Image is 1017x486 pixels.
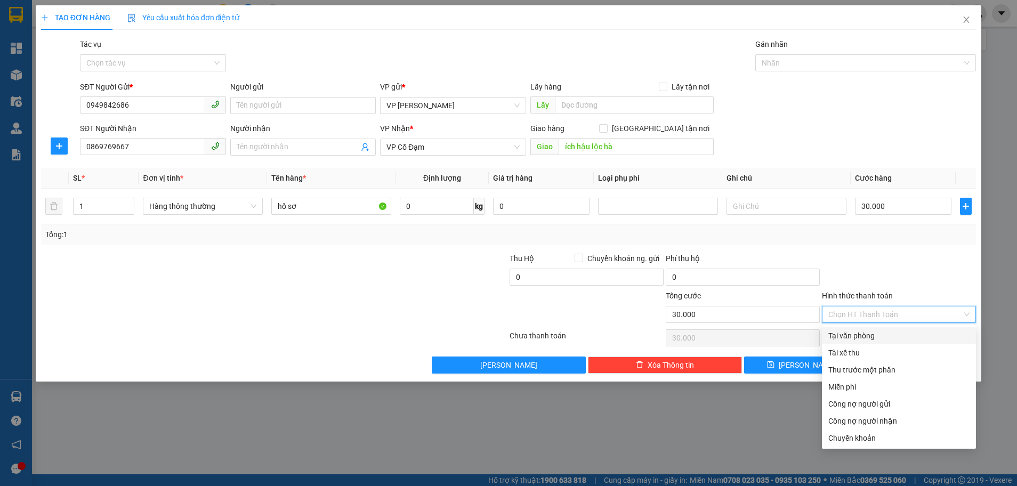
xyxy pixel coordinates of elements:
[779,359,836,371] span: [PERSON_NAME]
[583,253,664,264] span: Chuyển khoản ng. gửi
[822,291,893,300] label: Hình thức thanh toán
[667,81,714,93] span: Lấy tận nơi
[530,83,561,91] span: Lấy hàng
[755,40,788,48] label: Gán nhãn
[727,198,846,215] input: Ghi Chú
[480,359,537,371] span: [PERSON_NAME]
[41,13,110,22] span: TẠO ĐƠN HÀNG
[509,330,665,349] div: Chưa thanh toán
[666,253,820,269] div: Phí thu hộ
[594,168,722,189] th: Loại phụ phí
[530,138,559,155] span: Giao
[41,14,49,21] span: plus
[828,381,970,393] div: Miễn phí
[636,361,643,369] span: delete
[828,432,970,444] div: Chuyển khoản
[380,124,410,133] span: VP Nhận
[100,26,446,39] li: Cổ Đạm, xã [GEOGRAPHIC_DATA], [GEOGRAPHIC_DATA]
[230,81,376,93] div: Người gửi
[530,124,564,133] span: Giao hàng
[386,98,520,114] span: VP Hoàng Liệt
[828,398,970,410] div: Công nợ người gửi
[828,415,970,427] div: Công nợ người nhận
[828,364,970,376] div: Thu trước một phần
[423,174,461,182] span: Định lượng
[211,100,220,109] span: phone
[271,198,391,215] input: VD: Bàn, Ghế
[127,13,240,22] span: Yêu cầu xuất hóa đơn điện tử
[855,174,892,182] span: Cước hàng
[493,174,532,182] span: Giá trị hàng
[722,168,851,189] th: Ghi chú
[271,174,306,182] span: Tên hàng
[100,39,446,53] li: Hotline: 1900252555
[530,96,555,114] span: Lấy
[45,229,393,240] div: Tổng: 1
[51,137,68,155] button: plus
[127,14,136,22] img: icon
[961,202,971,210] span: plus
[432,357,586,374] button: [PERSON_NAME]
[73,174,82,182] span: SL
[474,198,485,215] span: kg
[211,142,220,150] span: phone
[767,361,774,369] span: save
[510,254,534,263] span: Thu Hộ
[666,291,701,300] span: Tổng cước
[13,13,67,67] img: logo.jpg
[386,139,520,155] span: VP Cổ Đạm
[822,412,976,430] div: Cước gửi hàng sẽ được ghi vào công nợ của người nhận
[380,81,526,93] div: VP gửi
[822,395,976,412] div: Cước gửi hàng sẽ được ghi vào công nợ của người gửi
[80,81,226,93] div: SĐT Người Gửi
[13,77,186,95] b: GỬI : VP [PERSON_NAME]
[493,198,590,215] input: 0
[559,138,714,155] input: Dọc đường
[608,123,714,134] span: [GEOGRAPHIC_DATA] tận nơi
[951,5,981,35] button: Close
[588,357,742,374] button: deleteXóa Thông tin
[828,330,970,342] div: Tại văn phòng
[51,142,67,150] span: plus
[960,198,972,215] button: plus
[230,123,376,134] div: Người nhận
[555,96,714,114] input: Dọc đường
[149,198,256,214] span: Hàng thông thường
[80,123,226,134] div: SĐT Người Nhận
[143,174,183,182] span: Đơn vị tính
[80,40,101,48] label: Tác vụ
[361,143,369,151] span: user-add
[744,357,859,374] button: save[PERSON_NAME]
[962,15,971,24] span: close
[648,359,694,371] span: Xóa Thông tin
[45,198,62,215] button: delete
[828,347,970,359] div: Tài xế thu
